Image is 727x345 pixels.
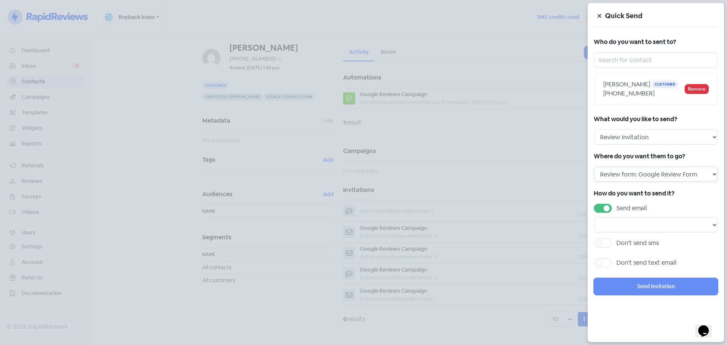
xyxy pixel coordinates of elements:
[594,52,718,67] input: Search for contact
[603,89,685,98] div: [PHONE_NUMBER]
[594,188,718,199] h5: How do you want to send it?
[594,278,718,295] button: Send Invitation
[594,151,718,162] h5: Where do you want them to go?
[685,84,708,94] button: Remove
[603,80,650,88] span: [PERSON_NAME]
[605,10,718,22] h5: Quick Send
[652,81,678,88] span: Customer
[616,204,647,213] label: Send email
[616,258,677,267] label: Don't send text email
[594,114,718,125] h5: What would you like to send?
[695,315,719,337] iframe: chat widget
[594,36,718,48] h5: Who do you want to sent to?
[616,239,659,248] label: Don't send sms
